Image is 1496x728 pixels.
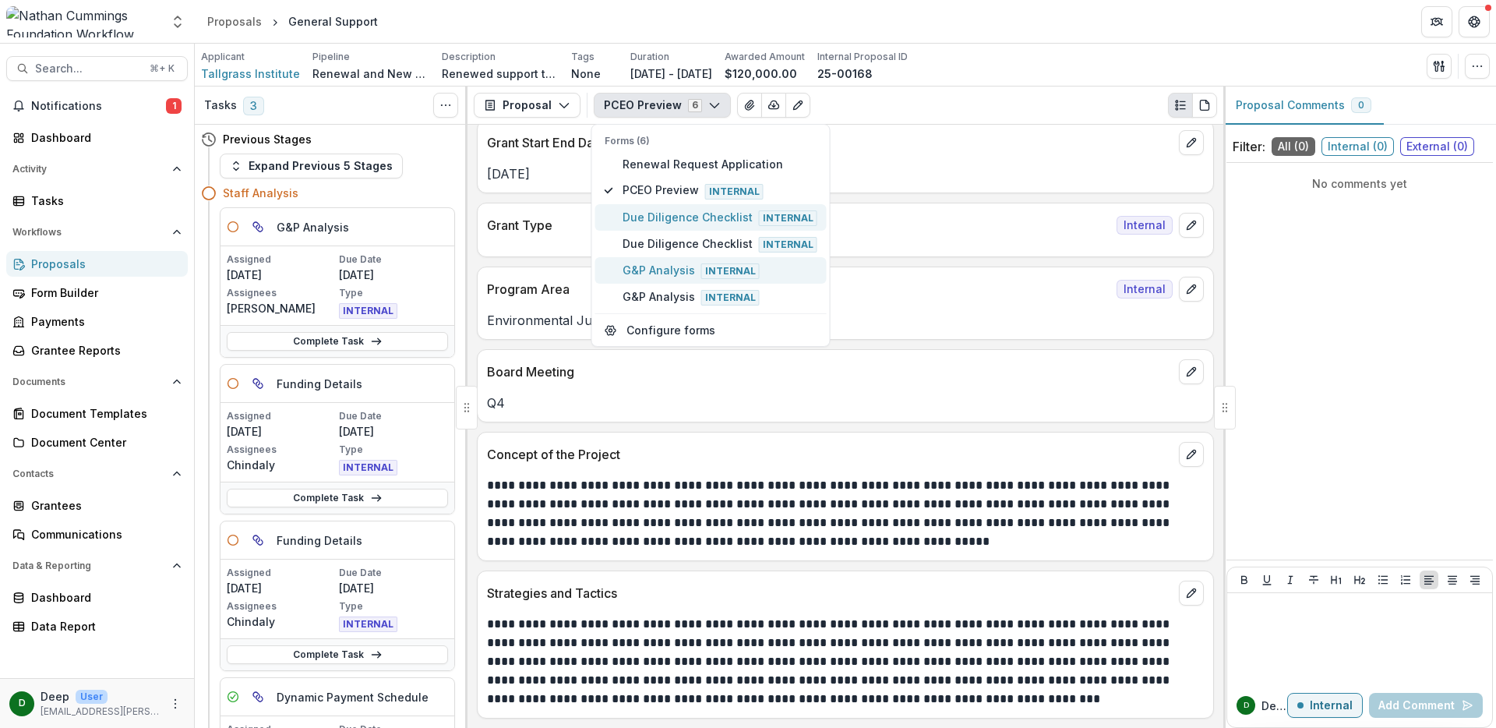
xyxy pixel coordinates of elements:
[1179,130,1204,155] button: edit
[1168,93,1193,118] button: Plaintext view
[1258,571,1276,589] button: Underline
[31,405,175,422] div: Document Templates
[785,93,810,118] button: Edit as form
[817,50,908,64] p: Internal Proposal ID
[487,362,1173,381] p: Board Meeting
[1179,581,1204,606] button: edit
[12,560,166,571] span: Data & Reporting
[487,394,1204,412] p: Q4
[1304,571,1323,589] button: Strike
[1374,571,1392,589] button: Bullet List
[759,210,817,226] span: Internal
[6,553,188,578] button: Open Data & Reporting
[339,423,448,440] p: [DATE]
[6,369,188,394] button: Open Documents
[1117,280,1173,299] span: Internal
[227,253,336,267] p: Assigned
[433,93,458,118] button: Toggle View Cancelled Tasks
[1421,6,1452,37] button: Partners
[817,65,873,82] p: 25-00168
[19,698,26,709] div: Deep
[339,303,397,319] span: INTERNAL
[487,445,1173,464] p: Concept of the Project
[277,532,362,549] h5: Funding Details
[227,409,336,423] p: Assigned
[594,93,731,118] button: PCEO Preview6
[31,497,175,514] div: Grantees
[623,262,817,279] span: G&P Analysis
[6,309,188,334] a: Payments
[312,50,350,64] p: Pipeline
[166,694,185,713] button: More
[1272,137,1315,156] span: All ( 0 )
[1459,6,1490,37] button: Get Help
[6,56,188,81] button: Search...
[6,337,188,363] a: Grantee Reports
[12,227,166,238] span: Workflows
[31,193,175,209] div: Tasks
[1192,93,1217,118] button: PDF view
[623,156,817,172] span: Renewal Request Application
[725,50,805,64] p: Awarded Amount
[1420,571,1438,589] button: Align Left
[339,443,448,457] p: Type
[31,313,175,330] div: Payments
[487,311,1204,330] p: Environmental Justice
[339,409,448,423] p: Due Date
[623,235,817,253] span: Due Diligence Checklist
[146,60,178,77] div: ⌘ + K
[487,133,1173,152] p: Grant Start End Date
[725,65,797,82] p: $120,000.00
[1310,699,1353,712] p: Internal
[339,617,397,632] span: INTERNAL
[1235,571,1254,589] button: Bold
[31,256,175,272] div: Proposals
[227,457,336,473] p: Chindaly
[623,209,817,226] span: Due Diligence Checklist
[6,6,161,37] img: Nathan Cummings Foundation Workflow Sandbox logo
[277,376,362,392] h5: Funding Details
[1466,571,1484,589] button: Align Right
[6,585,188,610] a: Dashboard
[1179,213,1204,238] button: edit
[207,13,262,30] div: Proposals
[1400,137,1474,156] span: External ( 0 )
[227,267,336,283] p: [DATE]
[1443,571,1462,589] button: Align Center
[487,216,1110,235] p: Grant Type
[339,566,448,580] p: Due Date
[6,157,188,182] button: Open Activity
[339,599,448,613] p: Type
[6,429,188,455] a: Document Center
[701,263,760,279] span: Internal
[41,688,69,705] p: Deep
[220,154,403,178] button: Expand Previous 5 Stages
[12,376,166,387] span: Documents
[31,434,175,451] div: Document Center
[339,286,448,300] p: Type
[227,443,336,457] p: Assignees
[1321,137,1394,156] span: Internal ( 0 )
[167,6,189,37] button: Open entity switcher
[623,288,817,306] span: G&P Analysis
[227,599,336,613] p: Assignees
[6,94,188,118] button: Notifications1
[487,280,1110,299] p: Program Area
[339,460,397,475] span: INTERNAL
[223,131,312,147] h4: Previous Stages
[1261,698,1287,714] p: Deep
[1179,442,1204,467] button: edit
[705,184,764,200] span: Internal
[1350,571,1369,589] button: Heading 2
[277,219,349,235] h5: G&P Analysis
[1233,175,1487,192] p: No comments yet
[6,251,188,277] a: Proposals
[1179,277,1204,302] button: edit
[1179,359,1204,384] button: edit
[31,618,175,634] div: Data Report
[227,645,448,664] a: Complete Task
[1396,571,1415,589] button: Ordered List
[487,164,1204,183] p: [DATE]
[245,684,270,709] button: View dependent tasks
[31,100,166,113] span: Notifications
